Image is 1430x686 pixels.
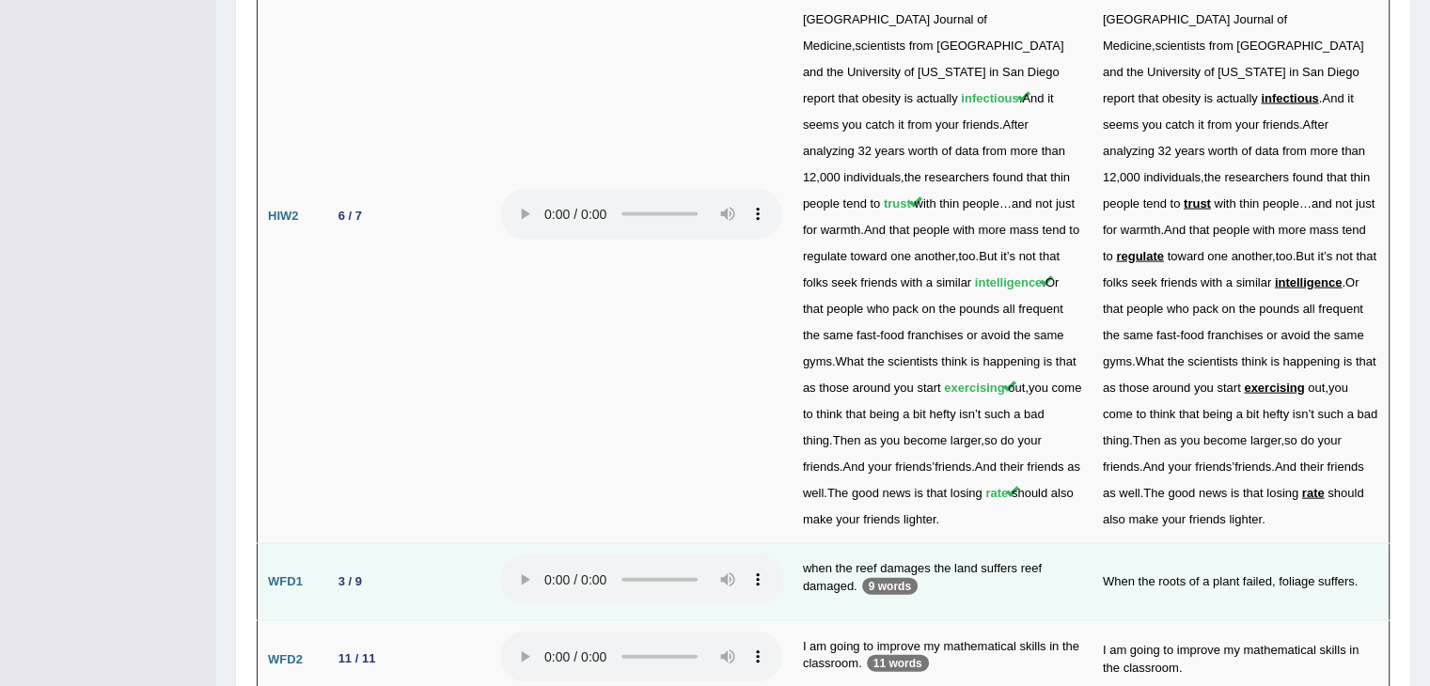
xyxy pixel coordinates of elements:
[1045,275,1059,289] span: Or
[894,381,914,395] span: you
[1336,249,1353,263] span: not
[1207,328,1263,342] span: franchises
[1345,275,1359,289] span: Or
[907,117,932,132] span: from
[1356,354,1376,368] span: that
[1155,39,1204,53] span: scientists
[823,328,853,342] span: same
[803,91,835,105] span: report
[1147,65,1201,79] span: University
[904,170,921,184] span: the
[935,460,971,474] span: friends
[1103,170,1116,184] span: 12
[1328,65,1359,79] span: Diego
[1255,144,1279,158] span: data
[975,275,1043,289] span: intelligence
[1342,144,1365,158] span: than
[835,354,863,368] span: What
[1289,65,1298,79] span: in
[903,407,909,421] span: a
[1008,381,1025,395] span: out
[963,117,999,132] span: friends
[999,460,1023,474] span: their
[1138,91,1158,105] span: that
[803,223,817,237] span: for
[1124,328,1154,342] span: same
[1236,275,1272,289] span: similar
[1326,249,1332,263] span: s
[803,433,829,447] span: thing
[1214,196,1235,210] span: with
[857,144,871,158] span: 32
[1204,65,1215,79] span: of
[1244,381,1304,395] span: exercising
[1209,39,1234,53] span: from
[803,196,840,210] span: people
[1204,170,1221,184] span: the
[1056,196,1075,210] span: just
[1142,196,1166,210] span: tend
[1103,12,1230,26] span: [GEOGRAPHIC_DATA]
[842,196,866,210] span: tend
[1150,407,1175,421] span: think
[847,65,901,79] span: University
[978,223,1006,237] span: more
[1347,91,1354,105] span: it
[909,39,934,53] span: from
[1317,433,1341,447] span: your
[1261,91,1318,105] span: infectious
[1218,65,1285,79] span: [US_STATE]
[1293,407,1309,421] span: isn
[1069,223,1079,237] span: to
[1263,407,1289,421] span: hefty
[833,433,861,447] span: Then
[1350,170,1370,184] span: thin
[803,117,839,132] span: seems
[880,328,904,342] span: food
[1281,328,1310,342] span: avoid
[1034,328,1064,342] span: same
[1310,144,1338,158] span: more
[918,65,985,79] span: [US_STATE]
[821,223,861,237] span: warmth
[1231,249,1271,263] span: another
[1116,249,1164,263] span: regulate
[803,354,832,368] span: gyms
[1103,39,1152,53] span: Medicine
[1103,249,1113,263] span: to
[1277,12,1287,26] span: of
[838,91,858,105] span: that
[1103,354,1132,368] span: gyms
[929,407,955,421] span: hefty
[1022,91,1044,105] span: And
[975,460,997,474] span: And
[862,91,901,105] span: obesity
[1328,381,1348,395] span: you
[1346,407,1353,421] span: a
[803,144,855,158] span: analyzing
[1312,196,1332,210] span: and
[1042,223,1065,237] span: tend
[1014,328,1030,342] span: the
[867,354,884,368] span: the
[1302,117,1328,132] span: After
[843,170,901,184] span: individuals
[1103,91,1135,105] span: report
[1027,460,1063,474] span: friends
[803,275,828,289] span: folks
[1224,170,1289,184] span: researchers
[1253,223,1275,237] span: with
[1313,328,1330,342] span: the
[870,407,900,421] span: being
[1103,328,1120,342] span: the
[939,196,959,210] span: thin
[1126,302,1163,316] span: people
[941,354,966,368] span: think
[1270,354,1279,368] span: is
[1056,354,1076,368] span: that
[921,302,935,316] span: on
[1275,275,1343,289] span: intelligence
[1027,170,1047,184] span: that
[1311,407,1314,421] span: t
[1103,381,1116,395] span: as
